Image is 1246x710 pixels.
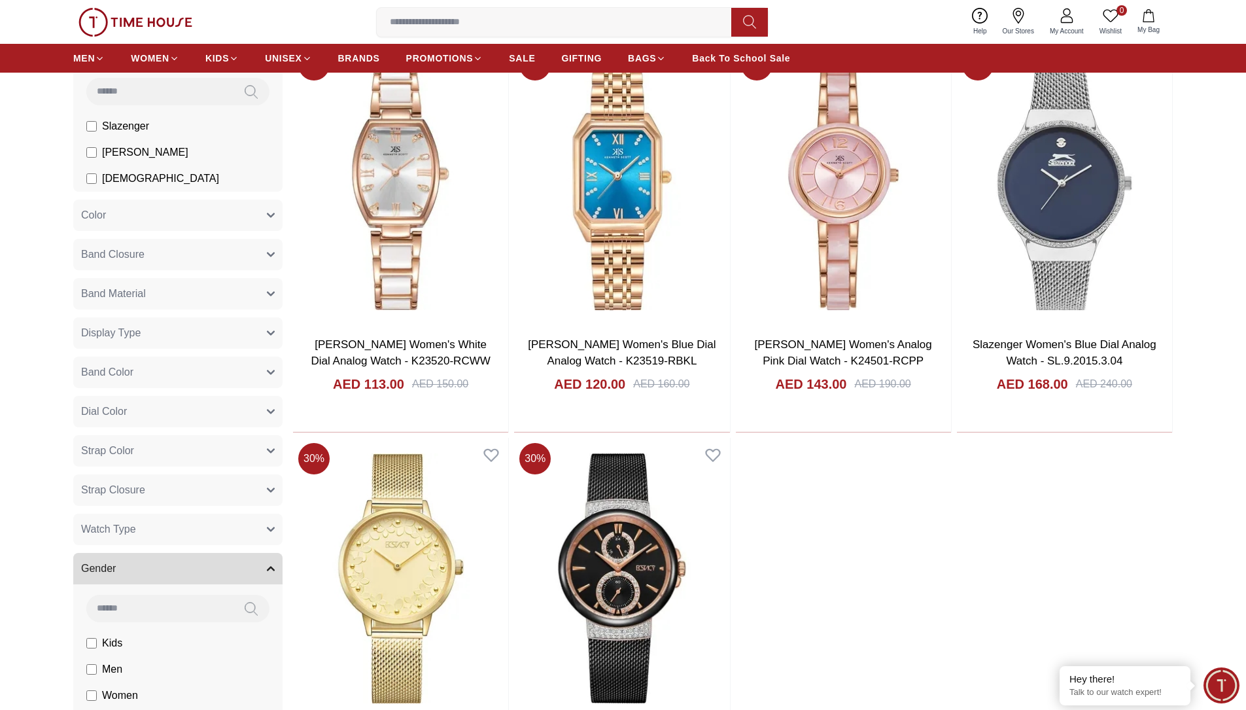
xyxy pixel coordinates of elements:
[78,8,192,37] img: ...
[73,514,283,545] button: Watch Type
[412,376,468,392] div: AED 150.00
[81,286,146,302] span: Band Material
[102,118,149,134] span: Slazenger
[1069,687,1181,698] p: Talk to our watch expert!
[293,44,508,325] img: Kenneth Scott Women's White Dial Analog Watch - K23520-RCWW
[102,171,219,186] span: [DEMOGRAPHIC_DATA]
[81,247,145,262] span: Band Closure
[86,173,97,184] input: [DEMOGRAPHIC_DATA]
[81,522,136,537] span: Watch Type
[1132,25,1165,35] span: My Bag
[1130,7,1168,37] button: My Bag
[86,664,97,675] input: Men
[692,52,790,65] span: Back To School Sale
[73,278,283,310] button: Band Material
[333,375,404,393] h4: AED 113.00
[965,5,995,39] a: Help
[73,553,283,584] button: Gender
[102,635,122,651] span: Kids
[205,52,229,65] span: KIDS
[338,46,380,70] a: BRANDS
[73,239,283,270] button: Band Closure
[81,561,116,577] span: Gender
[995,5,1042,39] a: Our Stores
[968,26,992,36] span: Help
[973,338,1156,368] a: Slazenger Women's Blue Dial Analog Watch - SL.9.2015.3.04
[561,52,602,65] span: GIFTING
[997,375,1068,393] h4: AED 168.00
[1076,376,1132,392] div: AED 240.00
[298,443,330,474] span: 30 %
[1116,5,1127,16] span: 0
[86,690,97,701] input: Women
[102,145,188,160] span: [PERSON_NAME]
[73,474,283,506] button: Strap Closure
[776,375,847,393] h4: AED 143.00
[754,338,931,368] a: [PERSON_NAME] Women's Analog Pink Dial Watch - K24501-RCPP
[73,52,95,65] span: MEN
[854,376,910,392] div: AED 190.00
[81,404,127,419] span: Dial Color
[1094,26,1127,36] span: Wishlist
[86,147,97,158] input: [PERSON_NAME]
[311,338,490,368] a: [PERSON_NAME] Women's White Dial Analog Watch - K23520-RCWW
[514,44,729,325] img: Kenneth Scott Women's Blue Dial Analog Watch - K23519-RBKL
[81,207,106,223] span: Color
[406,52,474,65] span: PROMOTIONS
[561,46,602,70] a: GIFTING
[131,46,179,70] a: WOMEN
[81,325,141,341] span: Display Type
[102,662,122,677] span: Men
[265,52,302,65] span: UNISEX
[692,46,790,70] a: Back To School Sale
[957,44,1172,325] img: Slazenger Women's Blue Dial Analog Watch - SL.9.2015.3.04
[406,46,483,70] a: PROMOTIONS
[554,375,625,393] h4: AED 120.00
[997,26,1039,36] span: Our Stores
[265,46,311,70] a: UNISEX
[81,364,133,380] span: Band Color
[81,482,145,498] span: Strap Closure
[633,376,689,392] div: AED 160.00
[628,46,666,70] a: BAGS
[86,638,97,648] input: Kids
[509,52,535,65] span: SALE
[1069,673,1181,686] div: Hey there!
[102,688,138,703] span: Women
[1203,667,1239,703] div: Chat Widget
[73,435,283,467] button: Strap Color
[205,46,239,70] a: KIDS
[528,338,716,368] a: [PERSON_NAME] Women's Blue Dial Analog Watch - K23519-RBKL
[1045,26,1089,36] span: My Account
[73,46,105,70] a: MEN
[736,44,951,325] img: Kenneth Scott Women's Analog Pink Dial Watch - K24501-RCPP
[1092,5,1130,39] a: 0Wishlist
[81,443,134,459] span: Strap Color
[86,121,97,132] input: Slazenger
[509,46,535,70] a: SALE
[519,443,551,474] span: 30 %
[73,200,283,231] button: Color
[73,317,283,349] button: Display Type
[131,52,169,65] span: WOMEN
[73,357,283,388] button: Band Color
[628,52,656,65] span: BAGS
[73,396,283,427] button: Dial Color
[338,52,380,65] span: BRANDS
